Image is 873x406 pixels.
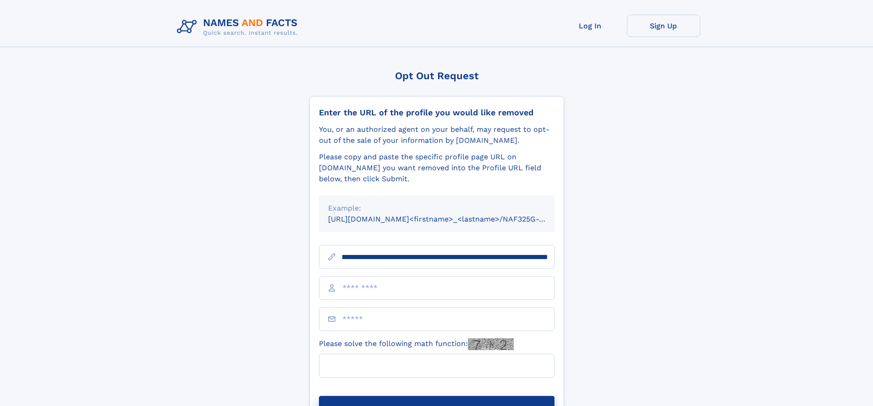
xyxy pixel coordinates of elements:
[319,124,555,146] div: You, or an authorized agent on your behalf, may request to opt-out of the sale of your informatio...
[173,15,305,39] img: Logo Names and Facts
[627,15,700,37] a: Sign Up
[319,338,514,350] label: Please solve the following math function:
[328,215,572,223] small: [URL][DOMAIN_NAME]<firstname>_<lastname>/NAF325G-xxxxxxxx
[554,15,627,37] a: Log In
[328,203,545,214] div: Example:
[319,108,555,118] div: Enter the URL of the profile you would like removed
[309,70,564,81] div: Opt Out Request
[319,152,555,184] div: Please copy and paste the specific profile page URL on [DOMAIN_NAME] you want removed into the Pr...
